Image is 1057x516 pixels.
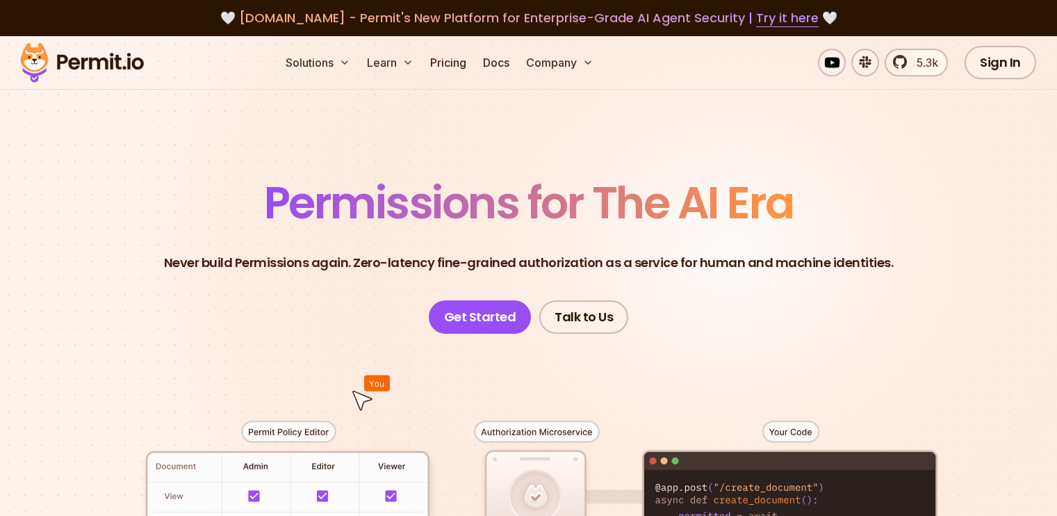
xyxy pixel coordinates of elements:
[425,49,472,76] a: Pricing
[908,54,938,71] span: 5.3k
[539,300,628,334] a: Talk to Us
[965,46,1036,79] a: Sign In
[164,253,894,273] p: Never build Permissions again. Zero-latency fine-grained authorization as a service for human and...
[756,9,819,27] a: Try it here
[521,49,599,76] button: Company
[14,39,150,86] img: Permit logo
[361,49,419,76] button: Learn
[280,49,356,76] button: Solutions
[33,8,1024,28] div: 🤍 🤍
[429,300,532,334] a: Get Started
[264,172,794,234] span: Permissions for The AI Era
[885,49,948,76] a: 5.3k
[477,49,515,76] a: Docs
[239,9,819,26] span: [DOMAIN_NAME] - Permit's New Platform for Enterprise-Grade AI Agent Security |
